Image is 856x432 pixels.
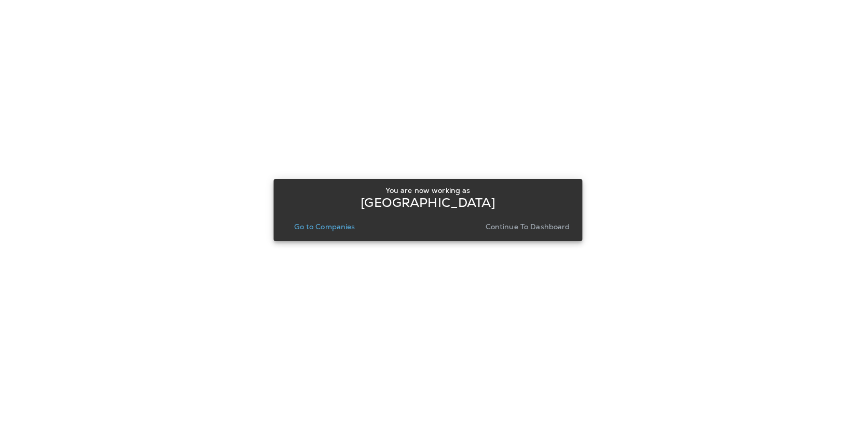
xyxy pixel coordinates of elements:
[486,222,570,231] p: Continue to Dashboard
[294,222,355,231] p: Go to Companies
[481,219,574,234] button: Continue to Dashboard
[385,186,470,194] p: You are now working as
[290,219,359,234] button: Go to Companies
[361,199,495,207] p: [GEOGRAPHIC_DATA]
